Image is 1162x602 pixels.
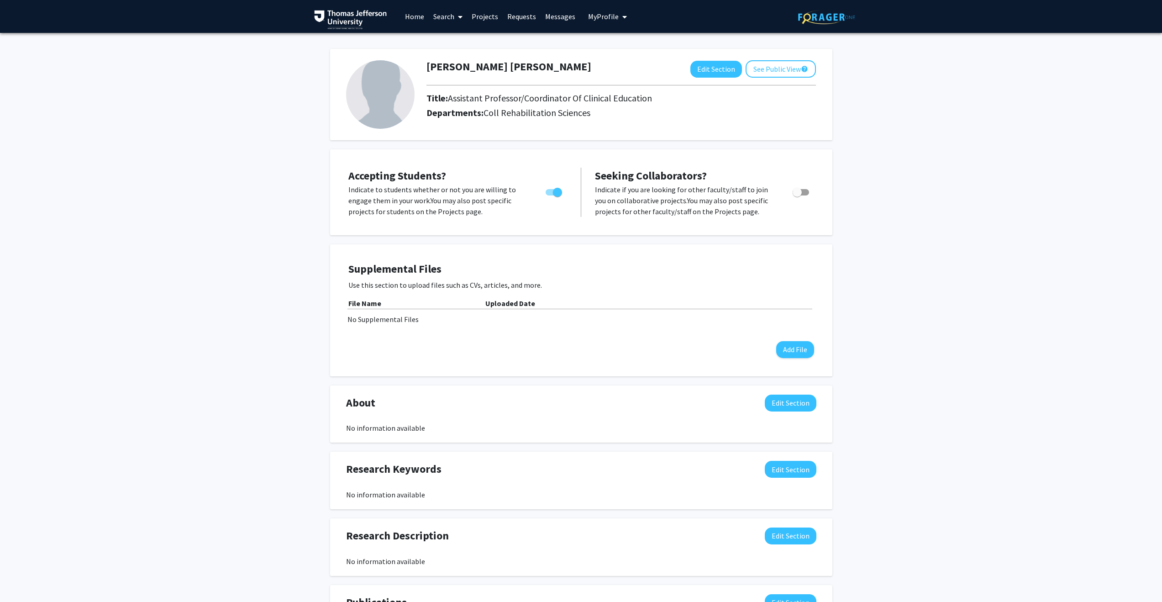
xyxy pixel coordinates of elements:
span: About [346,395,375,411]
b: File Name [348,299,381,308]
a: Search [429,0,467,32]
h2: Departments: [420,107,823,118]
p: Indicate if you are looking for other faculty/staff to join you on collaborative projects. You ma... [595,184,775,217]
button: Add File [776,341,814,358]
div: No Supplemental Files [347,314,815,325]
span: Assistant Professor/Coordinator Of Clinical Education [448,92,652,104]
div: Toggle [542,184,567,198]
div: No information available [346,422,816,433]
span: Seeking Collaborators? [595,169,707,183]
img: Thomas Jefferson University Logo [314,10,387,29]
p: Use this section to upload files such as CVs, articles, and more. [348,280,814,290]
span: Research Description [346,528,449,544]
img: Profile Picture [346,60,415,129]
button: Edit Research Description [765,528,816,544]
div: No information available [346,489,816,500]
iframe: Chat [7,561,39,595]
span: My Profile [588,12,619,21]
a: Projects [467,0,503,32]
button: Edit About [765,395,816,412]
a: Requests [503,0,541,32]
button: Edit Section [690,61,742,78]
button: See Public View [746,60,816,78]
h1: [PERSON_NAME] [PERSON_NAME] [426,60,591,74]
mat-icon: help [801,63,808,74]
button: Edit Research Keywords [765,461,816,478]
a: Home [400,0,429,32]
div: No information available [346,556,816,567]
a: Messages [541,0,580,32]
h2: Title: [426,93,652,104]
span: Accepting Students? [348,169,446,183]
span: Research Keywords [346,461,442,477]
span: Coll Rehabilitation Sciences [484,107,590,118]
img: ForagerOne Logo [798,10,855,24]
p: Indicate to students whether or not you are willing to engage them in your work. You may also pos... [348,184,528,217]
h4: Supplemental Files [348,263,814,276]
b: Uploaded Date [485,299,535,308]
div: Toggle [789,184,814,198]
